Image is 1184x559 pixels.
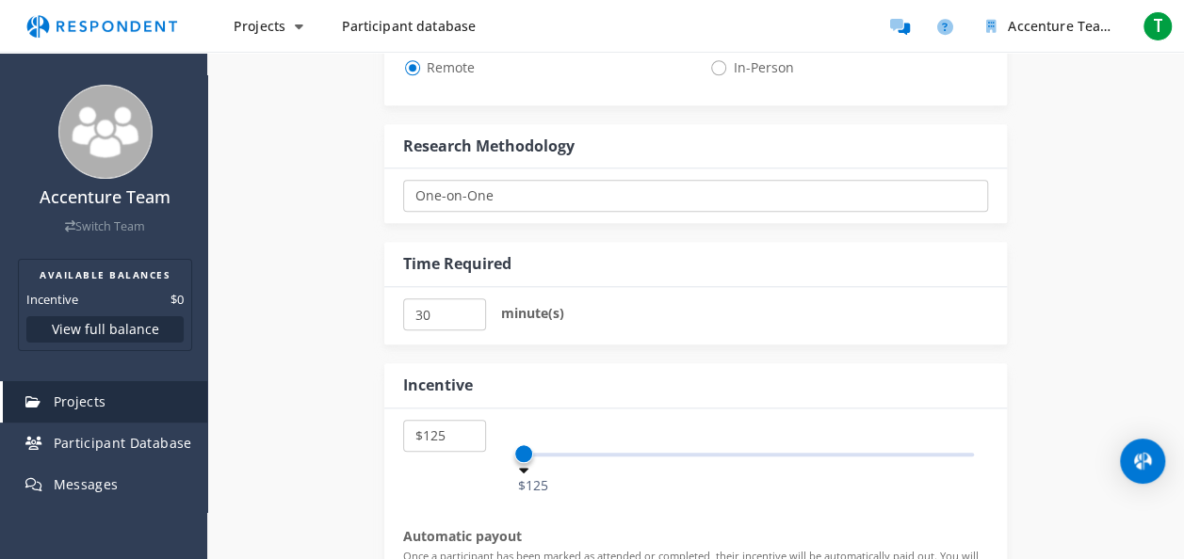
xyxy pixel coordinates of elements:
span: Accenture Team [1008,17,1112,35]
img: respondent-logo.png [15,8,188,44]
dd: $0 [170,290,184,309]
a: Participant database [326,9,491,43]
div: Incentive [403,375,473,396]
span: Participant database [341,17,476,35]
span: In-Person [709,56,793,79]
dt: Incentive [26,290,78,309]
h4: Accenture Team [12,188,198,207]
span: Remote [403,56,475,79]
a: Message participants [881,8,918,45]
button: Accenture Team [971,9,1131,43]
button: View full balance [26,316,184,343]
a: Switch Team [65,218,145,234]
span: $125 [514,475,550,496]
div: Research Methodology [403,136,575,157]
section: Balance summary [18,259,192,351]
button: T [1139,9,1176,43]
button: Projects [219,9,318,43]
span: Projects [234,17,285,35]
div: Time Required [403,253,511,275]
a: Help and support [926,8,964,45]
span: Messages [54,475,119,493]
span: Projects [54,392,106,410]
label: minute(s) [500,298,563,328]
div: Open Intercom Messenger [1120,439,1165,484]
span: T [1143,11,1173,41]
img: team_avatar_256.png [58,85,153,179]
span: Participant Database [54,434,192,452]
h2: AVAILABLE BALANCES [26,267,184,282]
strong: Automatic payout [403,527,522,545]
